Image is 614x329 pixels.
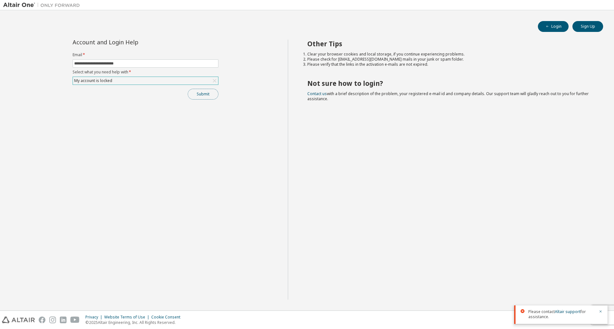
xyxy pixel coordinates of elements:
[188,89,218,100] button: Submit
[307,91,589,101] span: with a brief description of the problem, your registered e-mail id and company details. Our suppo...
[307,57,592,62] li: Please check for [EMAIL_ADDRESS][DOMAIN_NAME] mails in your junk or spam folder.
[307,62,592,67] li: Please verify that the links in the activation e-mails are not expired.
[39,317,45,323] img: facebook.svg
[2,317,35,323] img: altair_logo.svg
[60,317,67,323] img: linkedin.svg
[85,315,104,320] div: Privacy
[104,315,151,320] div: Website Terms of Use
[538,21,569,32] button: Login
[307,52,592,57] li: Clear your browser cookies and local storage, if you continue experiencing problems.
[73,70,218,75] label: Select what you need help with
[151,315,184,320] div: Cookie Consent
[85,320,184,325] p: © 2025 Altair Engineering, Inc. All Rights Reserved.
[73,52,218,57] label: Email
[307,79,592,87] h2: Not sure how to login?
[528,309,595,319] span: Please contact for assistance.
[73,77,218,85] div: My account is locked
[49,317,56,323] img: instagram.svg
[73,77,113,84] div: My account is locked
[555,309,580,314] a: Altair support
[307,40,592,48] h2: Other Tips
[572,21,603,32] button: Sign Up
[307,91,327,96] a: Contact us
[3,2,83,8] img: Altair One
[70,317,80,323] img: youtube.svg
[73,40,189,45] div: Account and Login Help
